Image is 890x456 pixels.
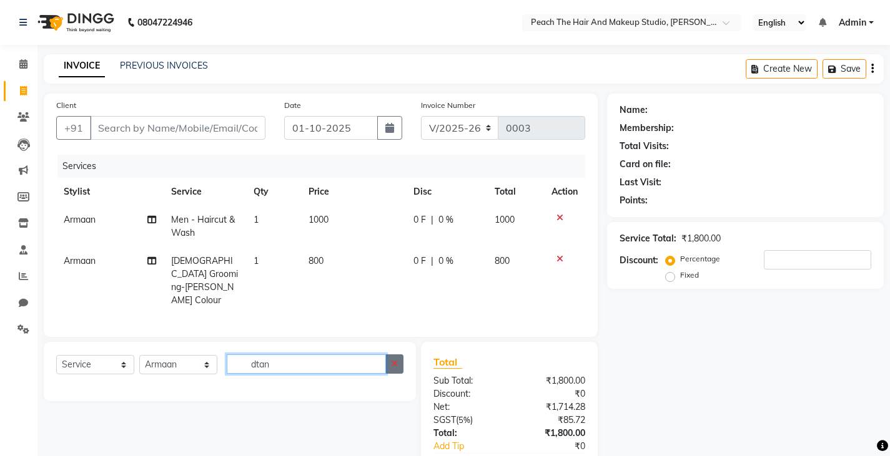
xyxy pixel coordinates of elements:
div: Service Total: [620,232,676,245]
span: 0 F [413,213,426,226]
th: Total [487,178,544,206]
span: Men - Haircut & Wash [171,214,235,238]
div: Discount: [620,254,658,267]
div: Name: [620,104,648,117]
label: Date [284,100,301,111]
label: Fixed [680,269,699,281]
th: Price [301,178,405,206]
th: Action [544,178,585,206]
a: INVOICE [59,55,105,77]
input: Search by Name/Mobile/Email/Code [90,116,265,140]
span: Armaan [64,255,96,266]
div: Membership: [620,122,674,135]
span: 1 [254,214,259,225]
div: Points: [620,194,648,207]
div: Last Visit: [620,176,661,189]
div: Net: [424,400,509,414]
span: 800 [495,255,510,266]
span: 1000 [495,214,515,225]
img: logo [32,5,117,40]
div: Sub Total: [424,374,509,387]
span: Admin [839,16,866,29]
a: PREVIOUS INVOICES [120,60,208,71]
th: Stylist [56,178,164,206]
span: 0 % [438,255,453,268]
label: Percentage [680,253,720,264]
th: Disc [406,178,487,206]
span: 0 F [413,255,426,268]
div: Discount: [424,387,509,400]
input: Search or Scan [227,354,386,374]
div: ( ) [424,414,509,427]
div: ₹85.72 [509,414,594,427]
label: Client [56,100,76,111]
div: ₹1,800.00 [509,374,594,387]
div: Services [57,155,595,178]
th: Qty [246,178,301,206]
div: ₹0 [509,387,594,400]
span: 1 [254,255,259,266]
span: 1000 [309,214,329,225]
button: +91 [56,116,91,140]
div: Card on file: [620,158,671,171]
a: Add Tip [424,440,523,453]
span: Armaan [64,214,96,225]
span: | [431,255,433,268]
span: 5% [458,415,470,425]
div: Total Visits: [620,140,669,153]
span: 800 [309,255,324,266]
span: 0 % [438,213,453,226]
div: ₹1,714.28 [509,400,594,414]
th: Service [164,178,246,206]
label: Invoice Number [421,100,475,111]
b: 08047224946 [137,5,192,40]
div: ₹0 [523,440,595,453]
span: Total [433,356,462,369]
button: Save [823,59,866,79]
span: SGST [433,414,456,425]
button: Create New [746,59,818,79]
div: ₹1,800.00 [681,232,721,245]
span: | [431,213,433,226]
div: ₹1,800.00 [509,427,594,440]
div: Total: [424,427,509,440]
span: [DEMOGRAPHIC_DATA] Grooming-[PERSON_NAME] Colour [171,255,238,306]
